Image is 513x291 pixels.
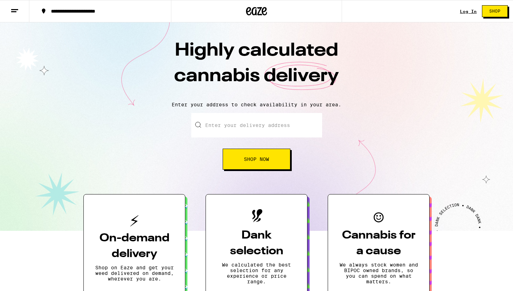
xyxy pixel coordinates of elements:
[217,262,296,284] p: We calculated the best selection for any experience or price range.
[223,149,290,170] button: Shop Now
[191,113,322,137] input: Enter your delivery address
[7,102,506,107] p: Enter your address to check availability in your area.
[482,5,508,17] button: Shop
[217,228,296,259] h3: Dank selection
[244,157,269,162] span: Shop Now
[460,9,477,14] a: Log In
[134,38,379,96] h1: Highly calculated cannabis delivery
[489,9,500,13] span: Shop
[95,230,174,262] h3: On-demand delivery
[339,262,418,284] p: We always stock women and BIPOC owned brands, so you can spend on what matters.
[95,265,174,282] p: Shop on Eaze and get your weed delivered on demand, wherever you are.
[339,228,418,259] h3: Cannabis for a cause
[477,5,513,17] a: Shop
